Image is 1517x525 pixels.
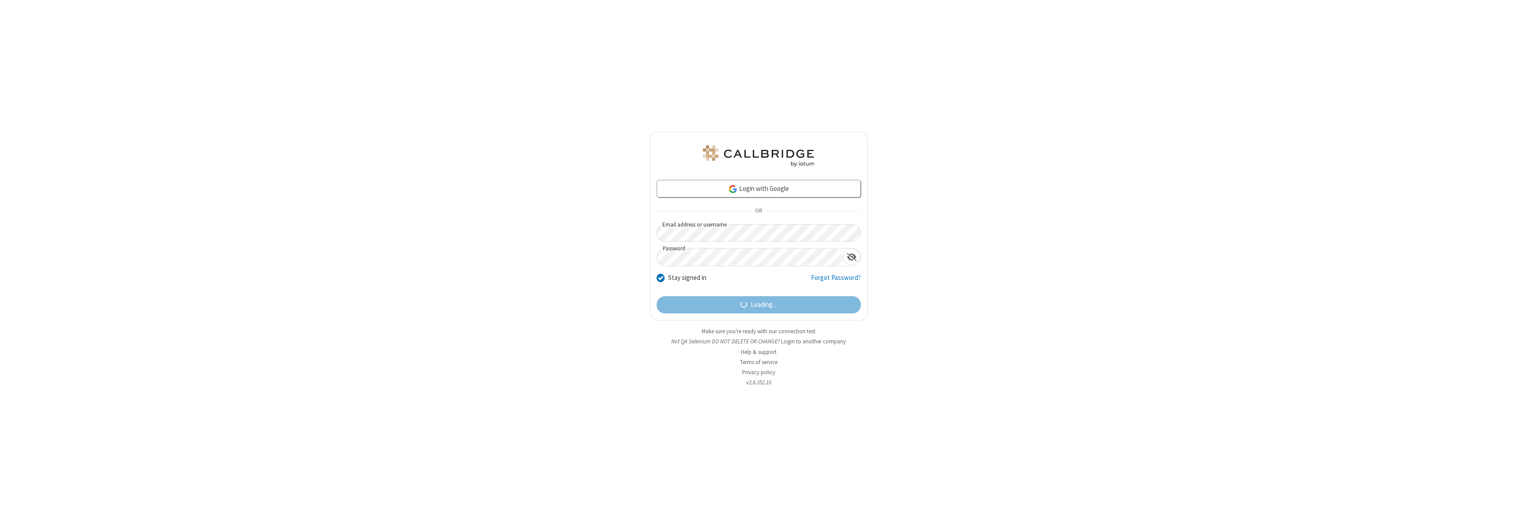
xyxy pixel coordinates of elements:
[1495,502,1510,519] iframe: Chat
[742,369,775,376] a: Privacy policy
[657,249,843,266] input: Password
[741,348,777,356] a: Help & support
[781,337,846,346] button: Login to another company
[811,273,861,290] a: Forgot Password?
[657,296,861,314] button: Loading...
[657,224,861,242] input: Email address or username
[843,249,860,265] div: Show password
[740,358,777,366] a: Terms of service
[650,337,868,346] li: Not QA Selenium DO NOT DELETE OR CHANGE?
[668,273,706,283] label: Stay signed in
[650,378,868,387] li: v2.6.352.10
[657,180,861,197] a: Login with Google
[701,145,816,167] img: QA Selenium DO NOT DELETE OR CHANGE
[728,184,738,194] img: google-icon.png
[702,328,815,335] a: Make sure you're ready with our connection test
[751,205,766,217] span: OR
[751,300,777,310] span: Loading...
